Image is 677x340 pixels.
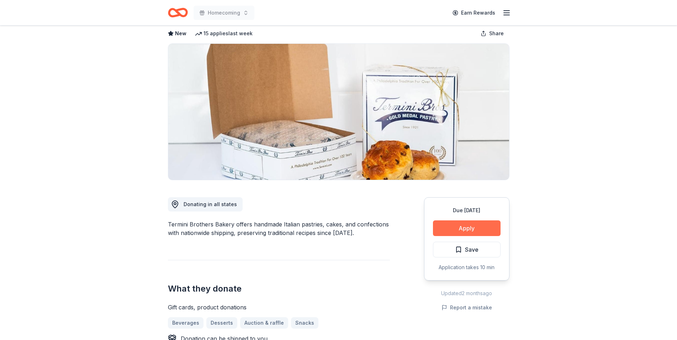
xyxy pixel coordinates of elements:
span: Share [489,29,504,38]
button: Save [433,242,501,257]
button: Apply [433,220,501,236]
div: Gift cards, product donations [168,303,390,312]
a: Desserts [206,317,237,329]
a: Snacks [291,317,318,329]
a: Home [168,4,188,21]
span: Save [465,245,478,254]
span: Donating in all states [184,201,237,207]
img: Image for Termini Brothers Bakery [168,44,509,180]
a: Beverages [168,317,203,329]
div: Application takes 10 min [433,263,501,272]
div: 15 applies last week [195,29,253,38]
h2: What they donate [168,283,390,294]
button: Report a mistake [441,303,492,312]
button: Share [475,26,509,41]
a: Earn Rewards [448,6,499,19]
div: Termini Brothers Bakery offers handmade Italian pastries, cakes, and confections with nationwide ... [168,220,390,237]
a: Auction & raffle [240,317,288,329]
span: Homecoming [208,9,240,17]
button: Homecoming [194,6,254,20]
div: Due [DATE] [433,206,501,215]
span: New [175,29,186,38]
div: Updated 2 months ago [424,289,509,298]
